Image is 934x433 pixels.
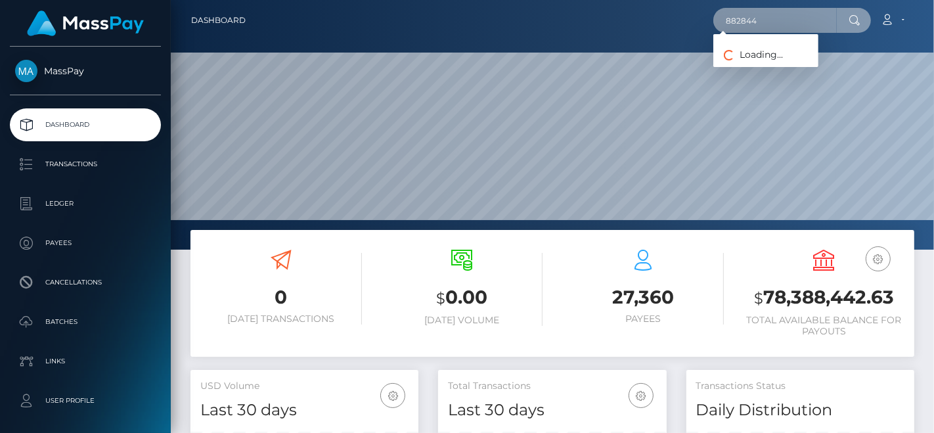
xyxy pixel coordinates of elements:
[562,313,724,325] h6: Payees
[448,399,656,422] h4: Last 30 days
[200,399,409,422] h4: Last 30 days
[10,306,161,338] a: Batches
[436,289,445,308] small: $
[15,233,156,253] p: Payees
[200,313,362,325] h6: [DATE] Transactions
[10,345,161,378] a: Links
[10,227,161,260] a: Payees
[15,312,156,332] p: Batches
[562,285,724,310] h3: 27,360
[713,49,783,60] span: Loading...
[15,194,156,214] p: Ledger
[200,380,409,393] h5: USD Volume
[10,384,161,417] a: User Profile
[15,273,156,292] p: Cancellations
[448,380,656,393] h5: Total Transactions
[744,285,905,311] h3: 78,388,442.63
[10,65,161,77] span: MassPay
[10,108,161,141] a: Dashboard
[10,266,161,299] a: Cancellations
[191,7,246,34] a: Dashboard
[15,154,156,174] p: Transactions
[696,380,904,393] h5: Transactions Status
[10,187,161,220] a: Ledger
[382,315,543,326] h6: [DATE] Volume
[15,391,156,411] p: User Profile
[15,60,37,82] img: MassPay
[744,315,905,337] h6: Total Available Balance for Payouts
[27,11,144,36] img: MassPay Logo
[10,148,161,181] a: Transactions
[754,289,763,308] small: $
[200,285,362,310] h3: 0
[15,352,156,371] p: Links
[696,399,904,422] h4: Daily Distribution
[382,285,543,311] h3: 0.00
[15,115,156,135] p: Dashboard
[713,8,837,33] input: Search...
